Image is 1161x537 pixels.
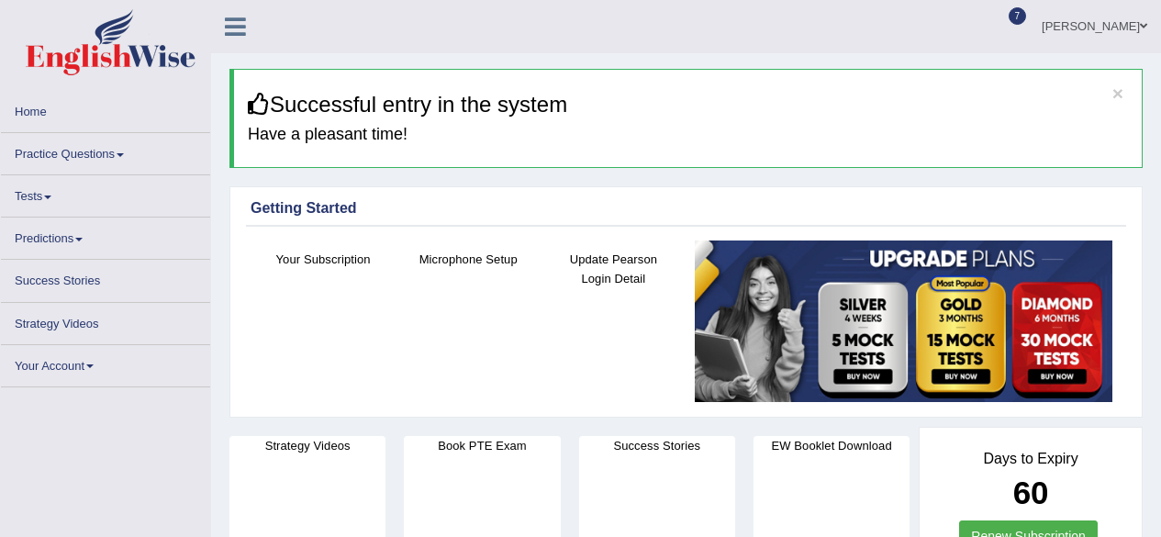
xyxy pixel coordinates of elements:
a: Tests [1,175,210,211]
a: Success Stories [1,260,210,296]
h4: EW Booklet Download [754,436,910,455]
h4: Success Stories [579,436,735,455]
h4: Update Pearson Login Detail [550,250,676,288]
h4: Have a pleasant time! [248,126,1128,144]
button: × [1112,84,1123,103]
a: Your Account [1,345,210,381]
span: 7 [1009,7,1027,25]
h3: Successful entry in the system [248,93,1128,117]
h4: Days to Expiry [940,451,1122,467]
div: Getting Started [251,197,1122,219]
h4: Strategy Videos [229,436,385,455]
h4: Microphone Setup [405,250,531,269]
img: small5.jpg [695,241,1112,402]
a: Predictions [1,218,210,253]
a: Practice Questions [1,133,210,169]
a: Home [1,91,210,127]
h4: Book PTE Exam [404,436,560,455]
h4: Your Subscription [260,250,386,269]
a: Strategy Videos [1,303,210,339]
b: 60 [1013,475,1049,510]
